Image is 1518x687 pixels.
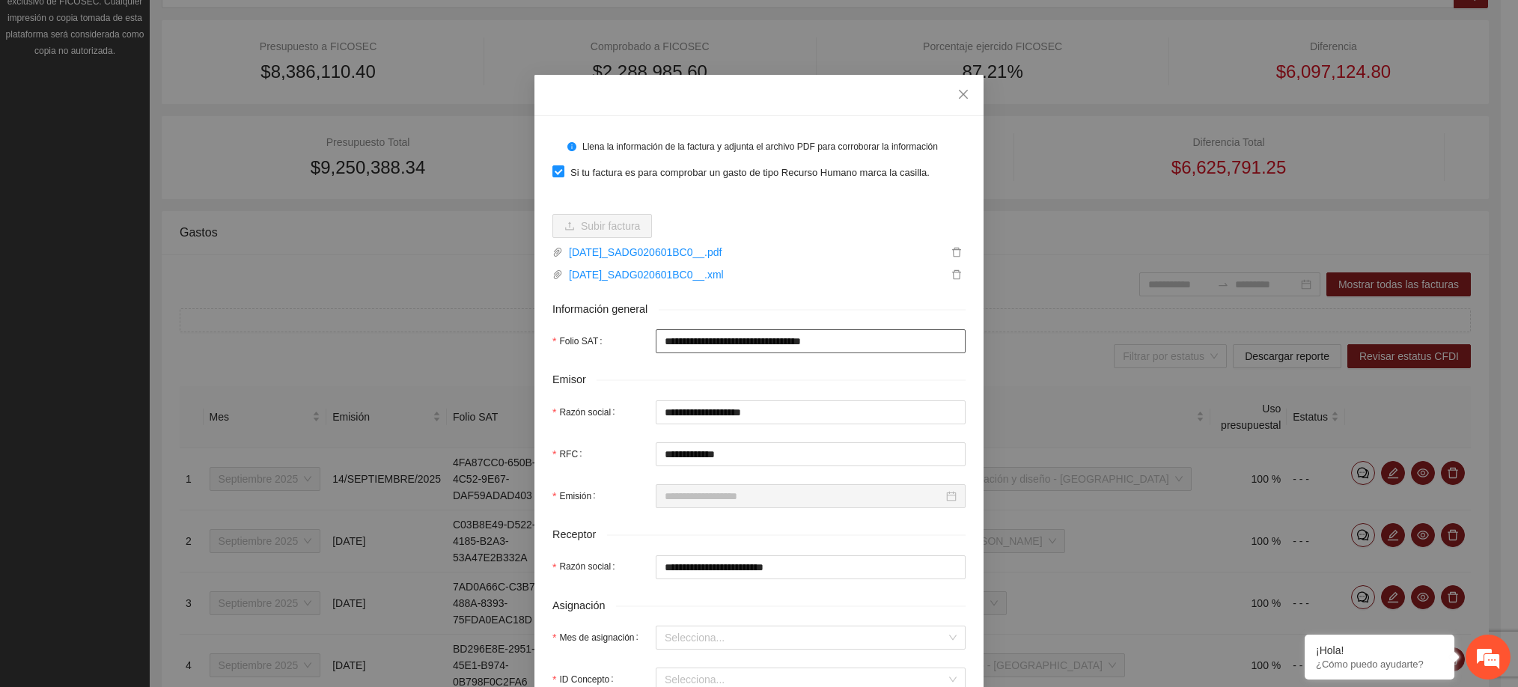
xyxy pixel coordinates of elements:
[552,626,644,650] label: Mes de asignación:
[552,400,621,424] label: Razón social:
[552,442,588,466] label: RFC:
[563,266,948,283] a: [DATE]_SADG020601BC0__.xml
[552,269,563,280] span: paper-clip
[582,140,954,154] div: Llena la información de la factura y adjunta el archivo PDF para corroborar la información
[665,488,943,504] input: Emisión:
[552,301,659,318] span: Información general
[656,442,966,466] input: RFC:
[567,142,576,151] span: info-circle
[656,329,966,353] input: Folio SAT:
[246,7,281,43] div: Minimizar ventana de chat en vivo
[957,88,969,100] span: close
[78,76,252,96] div: Chatee con nosotros ahora
[656,400,966,424] input: Razón social:
[7,409,285,461] textarea: Escriba su mensaje y pulse “Intro”
[552,220,652,232] span: uploadSubir factura
[87,200,207,351] span: Estamos en línea.
[563,244,948,260] a: [DATE]_SADG020601BC0__.pdf
[552,214,652,238] button: uploadSubir factura
[1316,644,1443,656] div: ¡Hola!
[948,244,966,260] button: delete
[552,329,609,353] label: Folio SAT:
[552,597,616,614] span: Asignación
[948,266,966,283] button: delete
[948,269,965,280] span: delete
[564,165,936,180] span: Si tu factura es para comprobar un gasto de tipo Recurso Humano marca la casilla.
[552,484,601,508] label: Emisión:
[552,371,597,388] span: Emisor
[948,247,965,257] span: delete
[552,526,607,543] span: Receptor
[552,247,563,257] span: paper-clip
[552,555,621,579] label: Razón social:
[1316,659,1443,670] p: ¿Cómo puedo ayudarte?
[943,75,984,115] button: Close
[656,555,966,579] input: Razón social:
